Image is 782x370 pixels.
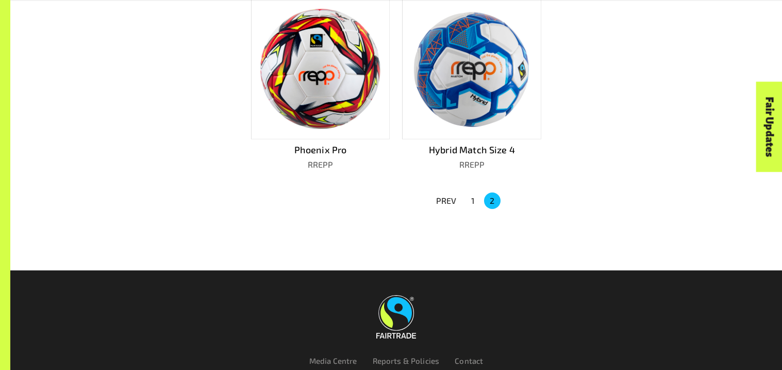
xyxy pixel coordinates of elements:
p: Hybrid Match Size 4 [402,143,541,157]
button: Go to page 1 [464,192,481,209]
nav: pagination navigation [430,191,502,210]
p: RREPP [402,158,541,171]
p: PREV [436,195,457,207]
a: Reports & Policies [373,356,440,365]
p: RREPP [251,158,390,171]
button: PREV [430,191,463,210]
a: Media Centre [309,356,357,365]
a: Contact [455,356,483,365]
img: Fairtrade Australia New Zealand logo [376,295,416,339]
p: Phoenix Pro [251,143,390,157]
button: page 2 [484,192,501,209]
